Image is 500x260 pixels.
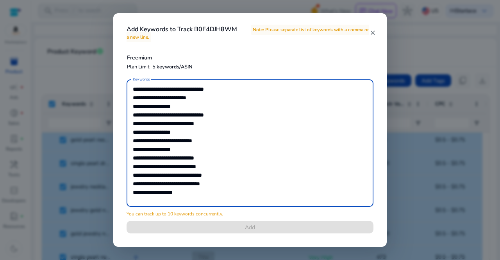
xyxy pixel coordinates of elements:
span: 5 keywords/ASIN [152,63,193,70]
h5: Freemium [127,55,193,61]
mat-error: You can track up to 10 keywords concurrently. [127,209,223,217]
mat-label: Keywords [133,77,150,82]
span: Note: Please separate list of keywords with a comma or a new line. [127,25,369,42]
h4: Add Keywords to Track B0F4DJH8WM [127,26,370,41]
mat-icon: close [370,29,376,36]
p: Plan Limit - [127,63,193,71]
